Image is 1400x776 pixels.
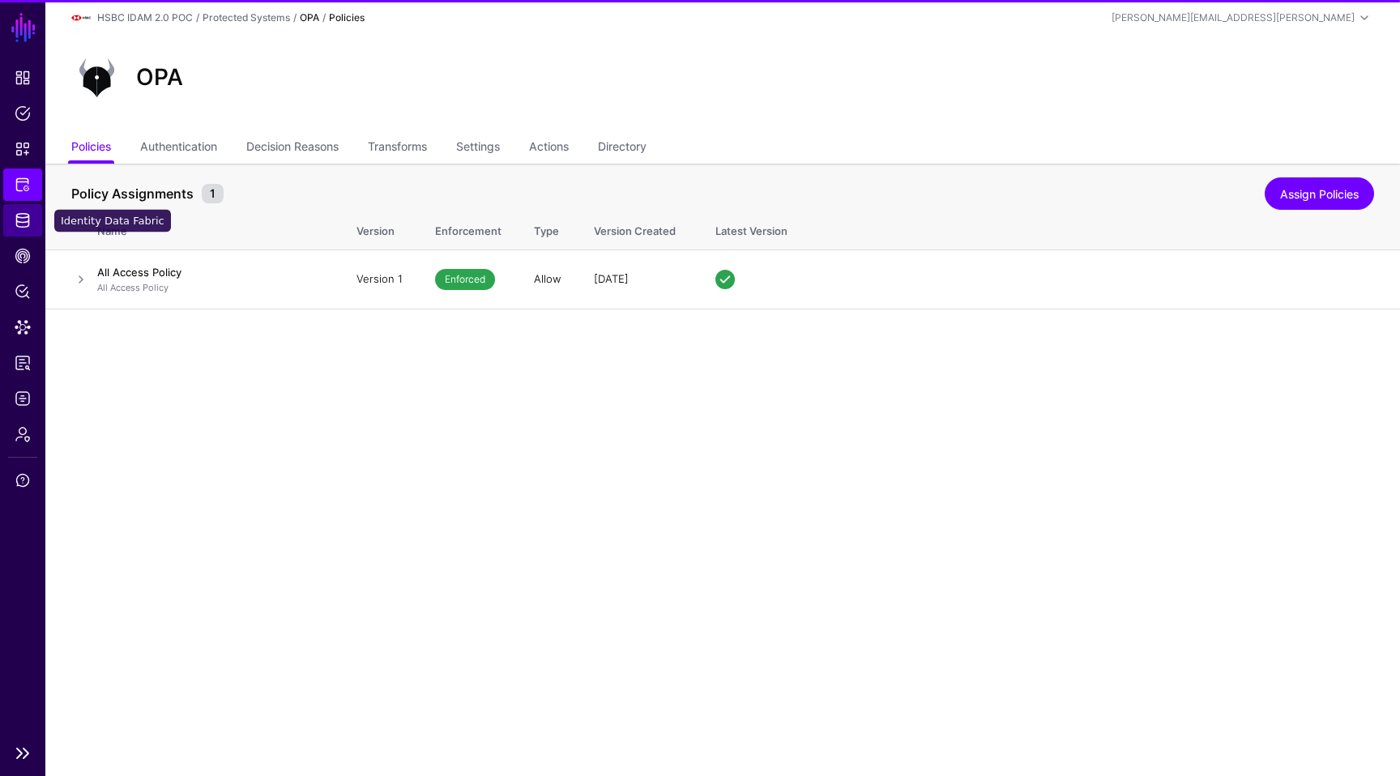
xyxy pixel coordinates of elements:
a: HSBC IDAM 2.0 POC [97,11,193,23]
span: Admin [15,426,31,442]
span: Policy Lens [15,284,31,300]
a: CAEP Hub [3,240,42,272]
a: Reports [3,347,42,379]
div: / [290,11,300,25]
img: svg+xml;base64,PHN2ZyB3aWR0aD0iNjQiIGhlaWdodD0iNjQiIHZpZXdCb3g9IjAgMCA2NCA2NCIgZmlsbD0ibm9uZSIgeG... [71,52,123,104]
strong: Policies [329,11,365,23]
a: Protected Systems [203,11,290,23]
a: Identity Data Fabric [3,204,42,237]
a: SGNL [10,10,37,45]
a: Policies [71,133,111,164]
div: / [319,11,329,25]
small: 1 [202,184,224,203]
th: Type [518,207,578,249]
a: Protected Systems [3,168,42,201]
a: Transforms [368,133,427,164]
th: Latest Version [699,207,1400,249]
a: Authentication [140,133,217,164]
div: [PERSON_NAME][EMAIL_ADDRESS][PERSON_NAME] [1112,11,1355,25]
a: Data Lens [3,311,42,343]
h4: All Access Policy [97,265,324,279]
span: [DATE] [594,272,629,285]
th: Name [97,207,340,249]
span: Support [15,472,31,488]
td: Allow [518,249,578,309]
div: / [193,11,203,25]
a: Actions [529,133,569,164]
span: Enforced [435,269,495,290]
a: Settings [456,133,500,164]
a: Admin [3,418,42,450]
a: Policies [3,97,42,130]
a: Logs [3,382,42,415]
span: Dashboard [15,70,31,86]
span: Policies [15,105,31,122]
span: Reports [15,355,31,371]
div: Identity Data Fabric [54,210,171,232]
p: All Access Policy [97,281,324,295]
td: Version 1 [340,249,419,309]
th: Enforcement [419,207,518,249]
th: Version Created [578,207,699,249]
span: Identity Data Fabric [15,212,31,228]
h2: OPA [136,64,183,92]
span: Protected Systems [15,177,31,193]
span: Data Lens [15,319,31,335]
a: Decision Reasons [246,133,339,164]
span: Logs [15,390,31,407]
a: Snippets [3,133,42,165]
span: CAEP Hub [15,248,31,264]
a: Dashboard [3,62,42,94]
a: Directory [598,133,647,164]
a: Policy Lens [3,275,42,308]
th: Version [340,207,419,249]
img: svg+xml;base64,PD94bWwgdmVyc2lvbj0iMS4wIiBlbmNvZGluZz0idXRmLTgiPz4NCjwhLS0gR2VuZXJhdG9yOiBBZG9iZS... [71,8,91,28]
strong: OPA [300,11,319,23]
span: Snippets [15,141,31,157]
a: Assign Policies [1265,177,1374,210]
